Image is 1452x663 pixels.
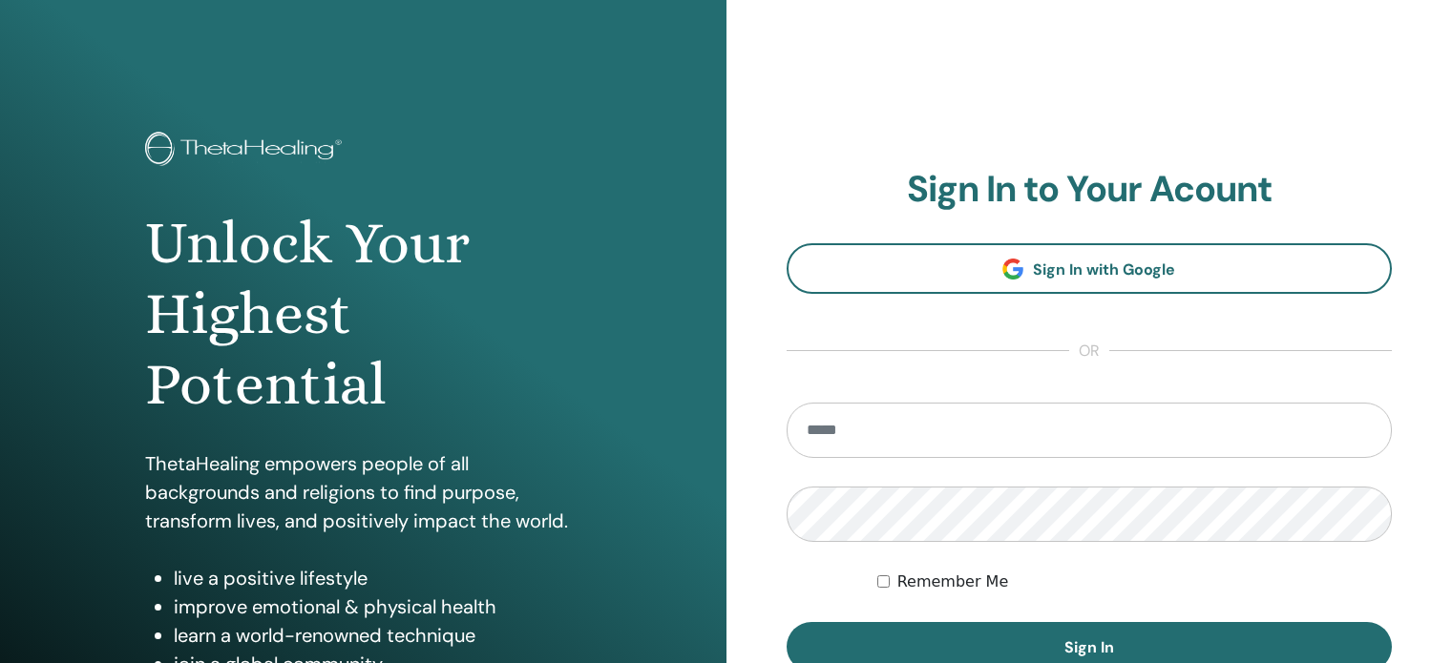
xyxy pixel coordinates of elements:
[145,449,581,535] p: ThetaHealing empowers people of all backgrounds and religions to find purpose, transform lives, a...
[897,570,1009,593] label: Remember Me
[1033,259,1175,280] span: Sign In with Google
[787,168,1393,212] h2: Sign In to Your Acount
[174,592,581,621] li: improve emotional & physical health
[174,564,581,592] li: live a positive lifestyle
[174,621,581,650] li: learn a world-renowned technique
[877,570,1392,593] div: Keep me authenticated indefinitely or until I manually logout
[1064,637,1114,657] span: Sign In
[787,243,1393,294] a: Sign In with Google
[145,208,581,421] h1: Unlock Your Highest Potential
[1069,340,1109,363] span: or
